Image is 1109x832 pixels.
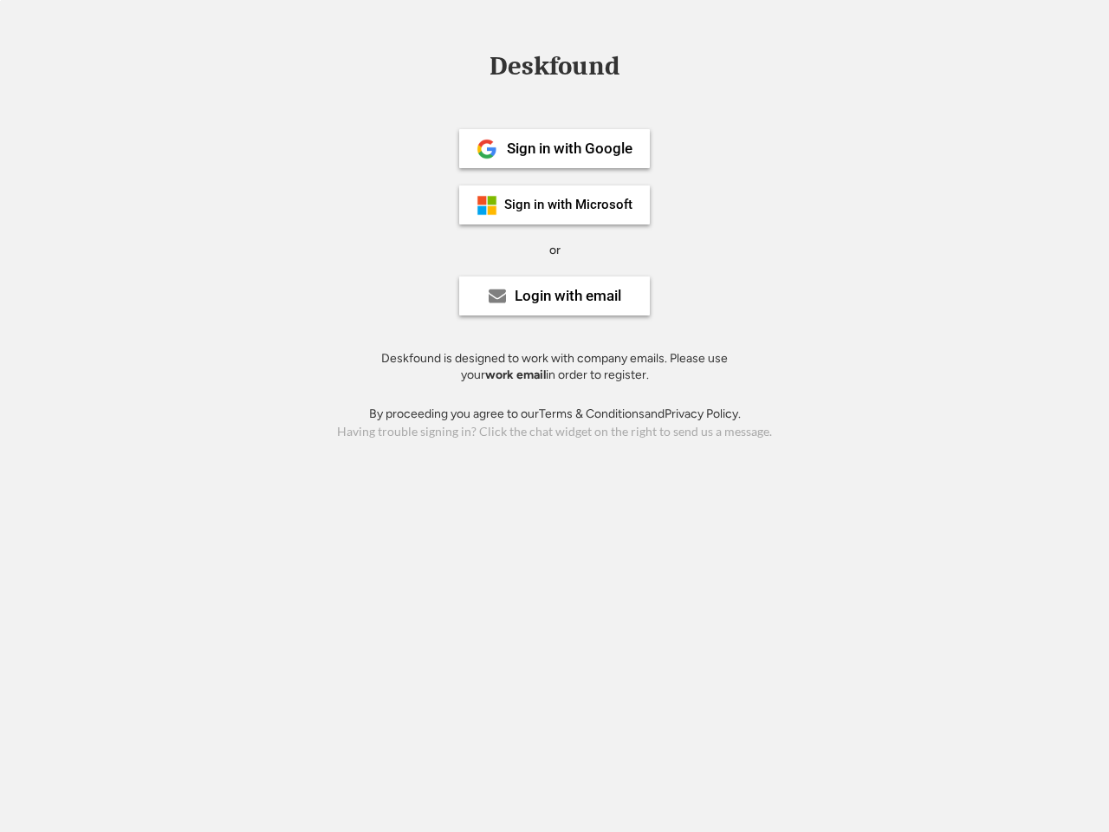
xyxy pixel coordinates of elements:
div: Login with email [515,289,621,303]
div: Deskfound [481,53,628,80]
div: By proceeding you agree to our and [369,406,741,423]
strong: work email [485,367,546,382]
a: Terms & Conditions [539,406,645,421]
div: Sign in with Google [507,141,632,156]
a: Privacy Policy. [665,406,741,421]
img: ms-symbollockup_mssymbol_19.png [477,195,497,216]
div: Sign in with Microsoft [504,198,632,211]
img: 1024px-Google__G__Logo.svg.png [477,139,497,159]
div: Deskfound is designed to work with company emails. Please use your in order to register. [360,350,749,384]
div: or [549,242,561,259]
